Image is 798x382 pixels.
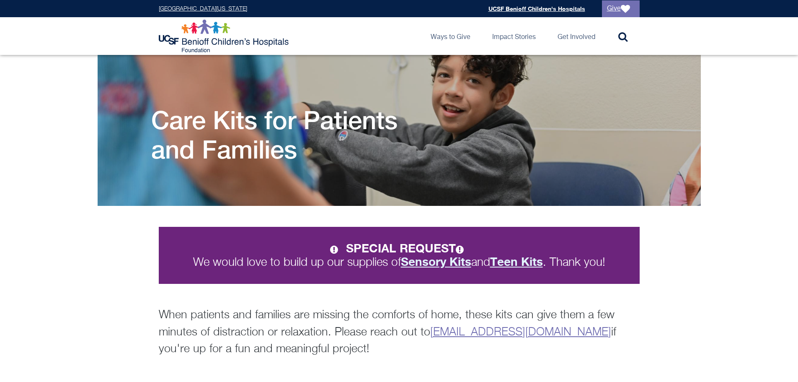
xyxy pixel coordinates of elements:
[602,0,640,17] a: Give
[486,17,542,55] a: Impact Stories
[401,257,471,268] a: Sensory Kits
[490,255,543,268] strong: Teen Kits
[488,5,585,12] a: UCSF Benioff Children's Hospitals
[430,327,611,338] a: [EMAIL_ADDRESS][DOMAIN_NAME]
[401,255,471,268] strong: Sensory Kits
[151,105,436,164] h1: Care Kits for Patients and Families
[346,241,468,255] strong: SPECIAL REQUEST
[159,6,247,12] a: [GEOGRAPHIC_DATA][US_STATE]
[159,307,640,358] p: When patients and families are missing the comforts of home, these kits can give them a few minut...
[490,257,543,268] a: Teen Kits
[174,242,625,269] p: We would love to build up our supplies of and . Thank you!
[159,19,291,53] img: Logo for UCSF Benioff Children's Hospitals Foundation
[551,17,602,55] a: Get Involved
[424,17,477,55] a: Ways to Give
